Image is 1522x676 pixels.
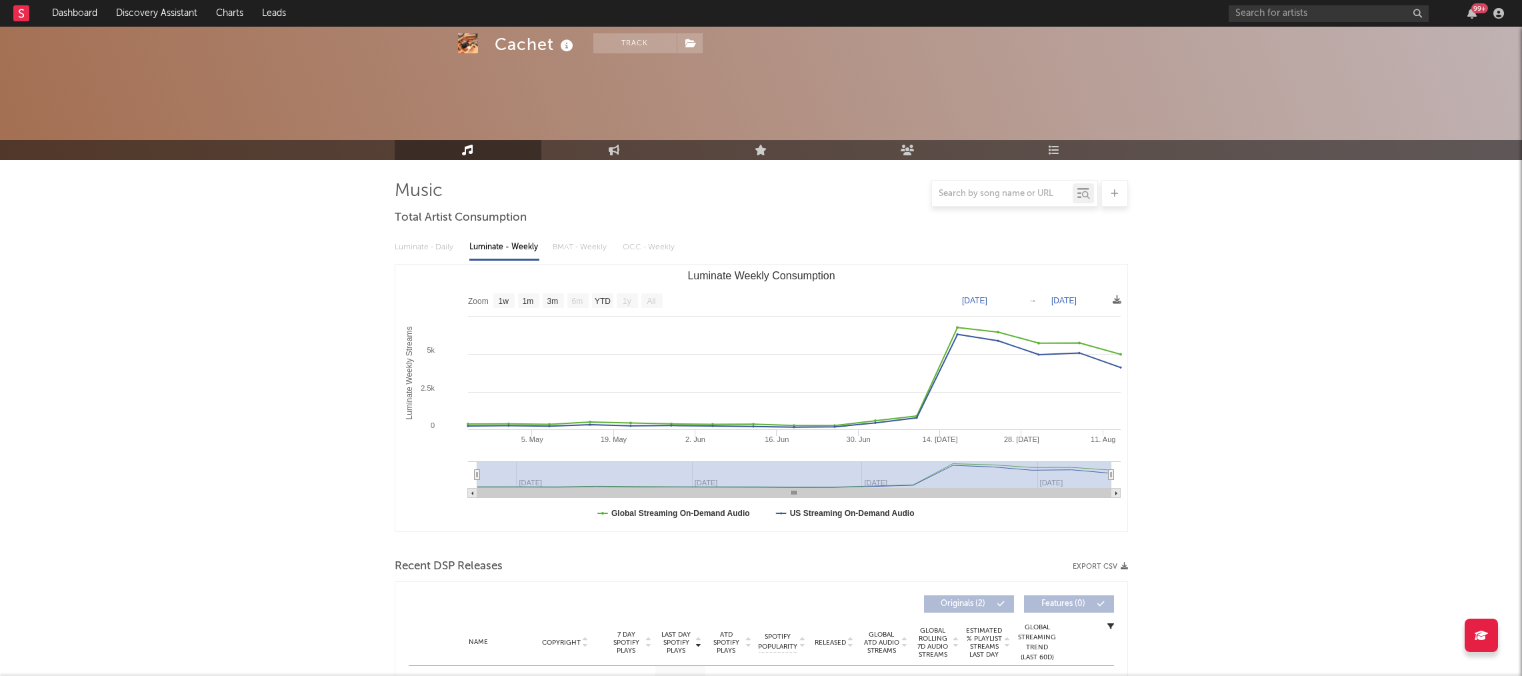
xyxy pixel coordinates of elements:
[647,297,655,306] text: All
[1051,296,1077,305] text: [DATE]
[435,637,523,647] div: Name
[430,421,434,429] text: 0
[765,435,789,443] text: 16. Jun
[933,600,994,608] span: Originals ( 2 )
[1073,563,1128,571] button: Export CSV
[922,435,957,443] text: 14. [DATE]
[395,265,1127,531] svg: Luminate Weekly Consumption
[659,631,694,655] span: Last Day Spotify Plays
[468,297,489,306] text: Zoom
[1017,623,1057,663] div: Global Streaming Trend (Last 60D)
[1029,296,1037,305] text: →
[1091,435,1115,443] text: 11. Aug
[1003,435,1039,443] text: 28. [DATE]
[405,327,414,420] text: Luminate Weekly Streams
[685,435,705,443] text: 2. Jun
[932,189,1073,199] input: Search by song name or URL
[395,559,503,575] span: Recent DSP Releases
[421,384,435,392] text: 2.5k
[687,270,835,281] text: Luminate Weekly Consumption
[609,631,644,655] span: 7 Day Spotify Plays
[846,435,870,443] text: 30. Jun
[593,33,677,53] button: Track
[594,297,610,306] text: YTD
[962,296,987,305] text: [DATE]
[611,509,750,518] text: Global Streaming On-Demand Audio
[1024,595,1114,613] button: Features(0)
[600,435,627,443] text: 19. May
[623,297,631,306] text: 1y
[547,297,558,306] text: 3m
[521,435,543,443] text: 5. May
[709,631,744,655] span: ATD Spotify Plays
[498,297,509,306] text: 1w
[427,346,435,354] text: 5k
[542,639,581,647] span: Copyright
[571,297,583,306] text: 6m
[1033,600,1094,608] span: Features ( 0 )
[863,631,900,655] span: Global ATD Audio Streams
[966,627,1003,659] span: Estimated % Playlist Streams Last Day
[1467,8,1477,19] button: 99+
[915,627,951,659] span: Global Rolling 7D Audio Streams
[1471,3,1488,13] div: 99 +
[522,297,533,306] text: 1m
[924,595,1014,613] button: Originals(2)
[395,210,527,226] span: Total Artist Consumption
[789,509,914,518] text: US Streaming On-Demand Audio
[815,639,846,647] span: Released
[495,33,577,55] div: Cachet
[758,632,797,652] span: Spotify Popularity
[1229,5,1429,22] input: Search for artists
[469,236,539,259] div: Luminate - Weekly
